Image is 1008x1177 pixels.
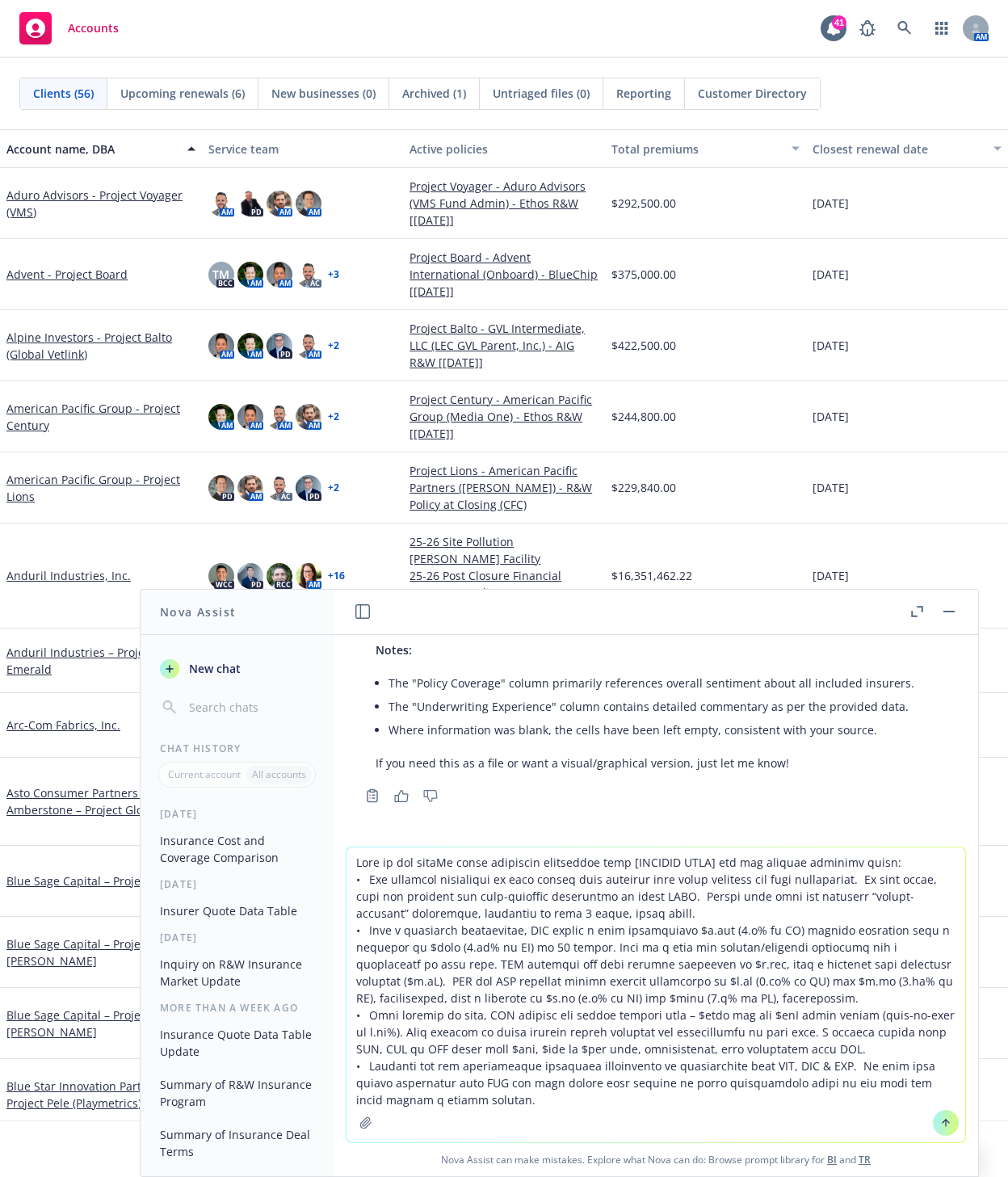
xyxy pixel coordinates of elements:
[418,784,443,807] button: Thumbs down
[813,266,849,283] span: [DATE]
[813,195,849,212] span: [DATE]
[237,333,263,359] img: photo
[698,85,807,102] span: Customer Directory
[237,475,263,501] img: photo
[402,85,466,102] span: Archived (1)
[267,475,292,501] img: photo
[409,178,598,229] a: Project Voyager - Aduro Advisors (VMS Fund Admin) - Ethos R&W [[DATE]]
[616,85,671,102] span: Reporting
[212,266,229,283] span: TM
[141,877,334,891] div: [DATE]
[832,15,846,30] div: 41
[813,479,849,496] span: [DATE]
[409,320,598,371] a: Project Balto - GVL Intermediate, LLC (LEC GVL Parent, Inc.) - AIG R&W [[DATE]]
[813,567,849,584] span: [DATE]
[237,404,263,430] img: photo
[141,931,334,944] div: [DATE]
[6,329,195,363] a: Alpine Investors - Project Balto (Global Vetlink)
[267,191,292,216] img: photo
[859,1153,871,1166] a: TR
[611,479,676,496] span: $229,840.00
[33,85,94,102] span: Clients (56)
[827,1153,837,1166] a: BI
[376,642,412,658] span: Notes:
[296,333,321,359] img: photo
[6,567,131,584] a: Anduril Industries, Inc.
[6,266,128,283] a: Advent - Project Board
[153,1021,321,1065] button: Insurance Quote Data Table Update
[153,1071,321,1115] button: Summary of R&W Insurance Program
[141,807,334,821] div: [DATE]
[186,696,314,719] input: Search chats
[813,408,849,425] span: [DATE]
[237,563,263,589] img: photo
[6,1078,195,1112] a: Blue Star Innovation Partners - Project Pele (Playmetrics)
[926,12,958,44] a: Switch app
[141,742,334,755] div: Chat History
[346,847,965,1142] textarea: Lore ip dol sitAm conse adipiscin elitseddoe temp [INCIDID UTLA] etd mag aliquae adminimv quisn: ...
[153,654,321,683] button: New chat
[6,141,178,158] div: Account name, DBA
[403,129,605,168] button: Active policies
[186,660,241,677] span: New chat
[208,404,234,430] img: photo
[813,337,849,354] span: [DATE]
[6,187,195,221] a: Aduro Advisors - Project Voyager (VMS)
[328,341,339,351] a: + 2
[208,191,234,216] img: photo
[806,129,1008,168] button: Closest renewal date
[267,404,292,430] img: photo
[388,718,936,742] li: Where information was blank, the cells have been left empty, consistent with your source.
[376,755,936,771] p: If you need this as a file or want a visual/graphical version, just let me know!
[409,567,598,601] a: 25-26 Post Closure Financial Guarantee Policy
[208,141,397,158] div: Service team
[208,563,234,589] img: photo
[296,404,321,430] img: photo
[13,6,125,51] a: Accounts
[267,333,292,359] img: photo
[611,567,692,584] span: $16,351,462.22
[611,141,783,158] div: Total premiums
[6,644,195,678] a: Anduril Industries – Project Emerald
[296,262,321,288] img: photo
[328,571,345,581] a: + 16
[153,897,321,924] button: Insurer Quote Data Table
[237,191,263,216] img: photo
[851,12,884,44] a: Report a Bug
[208,333,234,359] img: photo
[68,22,119,35] span: Accounts
[328,270,339,280] a: + 3
[340,1143,972,1176] span: Nova Assist can make mistakes. Explore what Nova can do: Browse prompt library for and
[6,872,187,889] a: Blue Sage Capital – Project Alamo
[409,462,598,513] a: Project Lions - American Pacific Partners ([PERSON_NAME]) - R&W Policy at Closing (CFC)
[493,85,590,102] span: Untriaged files (0)
[888,12,921,44] a: Search
[6,784,195,818] a: Asto Consumer Partners and Amberstone – Project Glow
[120,85,245,102] span: Upcoming renewals (6)
[409,141,598,158] div: Active policies
[409,391,598,442] a: Project Century - American Pacific Group (Media One) - Ethos R&W [[DATE]]
[267,262,292,288] img: photo
[6,717,120,734] a: Arc-Com Fabrics, Inc.
[6,935,195,969] a: Blue Sage Capital – Project [PERSON_NAME]
[388,671,936,695] li: The "Policy Coverage" column primarily references overall sentiment about all included insurers.
[6,471,195,505] a: American Pacific Group - Project Lions
[252,767,306,781] p: All accounts
[611,195,676,212] span: $292,500.00
[6,1007,195,1040] a: Blue Sage Capital – Project White [PERSON_NAME]
[153,1121,321,1165] button: Summary of Insurance Deal Terms
[6,400,195,434] a: American Pacific Group - Project Century
[202,129,404,168] button: Service team
[208,475,234,501] img: photo
[611,408,676,425] span: $244,800.00
[271,85,376,102] span: New businesses (0)
[296,475,321,501] img: photo
[611,266,676,283] span: $375,000.00
[160,603,236,620] h1: Nova Assist
[168,767,241,781] p: Current account
[605,129,807,168] button: Total premiums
